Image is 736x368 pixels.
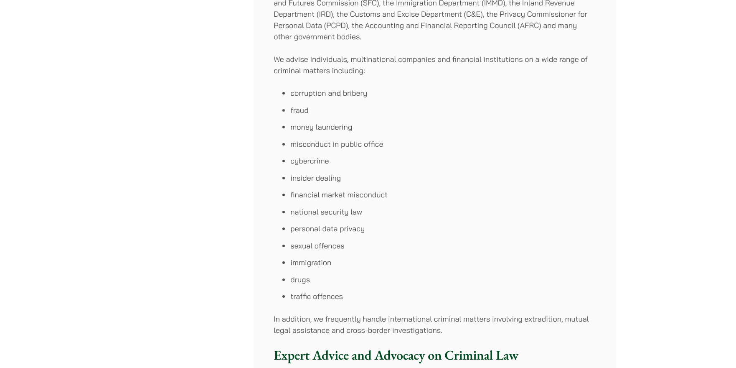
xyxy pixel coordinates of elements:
li: traffic offences [290,291,596,302]
li: immigration [290,257,596,268]
h3: Expert Advice and Advocacy on Criminal Law [274,347,596,363]
li: cybercrime [290,155,596,166]
p: In addition, we frequently handle international criminal matters involving extradition, mutual le... [274,313,596,336]
li: personal data privacy [290,223,596,234]
li: corruption and bribery [290,87,596,99]
li: financial market misconduct [290,189,596,200]
li: misconduct in public office [290,138,596,150]
li: insider dealing [290,172,596,184]
li: money laundering [290,121,596,133]
li: fraud [290,105,596,116]
p: We advise individuals, multinational companies and financial institutions on a wide range of crim... [274,54,596,76]
li: sexual offences [290,240,596,251]
li: drugs [290,274,596,285]
li: national security law [290,206,596,217]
